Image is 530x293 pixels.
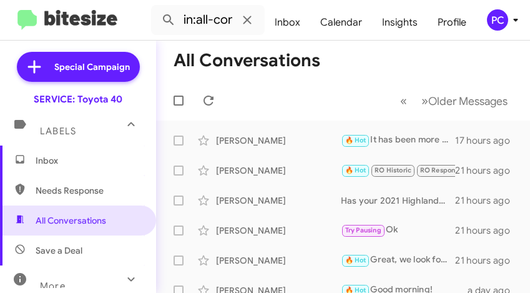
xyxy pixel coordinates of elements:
[487,9,508,31] div: PC
[341,163,455,177] div: Thank you
[341,253,455,267] div: Great, we look forward to seeing you [DATE][DATE] 9:40
[421,93,428,109] span: »
[372,4,428,41] a: Insights
[345,256,366,264] span: 🔥 Hot
[265,4,310,41] a: Inbox
[40,126,76,137] span: Labels
[420,166,495,174] span: RO Responded Historic
[310,4,372,41] a: Calendar
[151,5,265,35] input: Search
[400,93,407,109] span: «
[455,134,520,147] div: 17 hours ago
[345,226,381,234] span: Try Pausing
[455,194,520,207] div: 21 hours ago
[36,154,142,167] span: Inbox
[414,88,515,114] button: Next
[216,224,341,237] div: [PERSON_NAME]
[216,254,341,267] div: [PERSON_NAME]
[54,61,130,73] span: Special Campaign
[455,164,520,177] div: 21 hours ago
[345,166,366,174] span: 🔥 Hot
[428,94,508,108] span: Older Messages
[428,4,476,41] a: Profile
[216,194,341,207] div: [PERSON_NAME]
[36,184,142,197] span: Needs Response
[455,224,520,237] div: 21 hours ago
[341,133,455,147] div: It has been more than 6 months since your last visit, which is recommended by [PERSON_NAME].
[216,164,341,177] div: [PERSON_NAME]
[345,136,366,144] span: 🔥 Hot
[393,88,415,114] button: Previous
[455,254,520,267] div: 21 hours ago
[216,134,341,147] div: [PERSON_NAME]
[375,166,411,174] span: RO Historic
[36,214,106,227] span: All Conversations
[17,52,140,82] a: Special Campaign
[174,51,320,71] h1: All Conversations
[476,9,516,31] button: PC
[341,223,455,237] div: Ok
[341,194,455,207] div: Has your 2021 Highlander ever been here before, I don't see it under your name or number?
[34,93,122,106] div: SERVICE: Toyota 40
[393,88,515,114] nav: Page navigation example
